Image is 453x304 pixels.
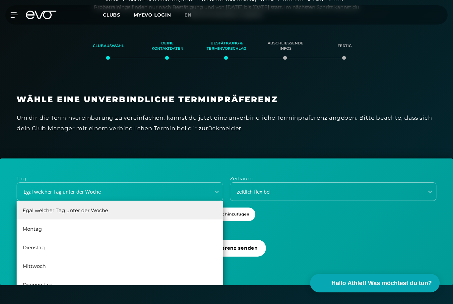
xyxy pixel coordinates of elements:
[17,275,223,294] div: Donnerstag
[17,238,223,257] div: Dienstag
[231,188,419,196] div: zeitlich flexibel
[103,12,120,18] span: Clubs
[192,245,258,252] span: Terminpräferenz senden
[103,12,134,18] a: Clubs
[323,37,366,55] div: Fertig
[134,12,171,18] a: MYEVO LOGIN
[195,208,258,233] a: +Präferenz hinzufügen
[17,94,436,104] h3: Wähle eine unverbindliche Terminpräferenz
[17,201,223,219] div: Egal welcher Tag unter der Woche
[205,37,248,55] div: Bestätigung & Terminvorschlag
[17,257,223,275] div: Mittwoch
[310,274,440,292] button: Hallo Athlet! Was möchtest du tun?
[184,11,200,19] a: en
[146,37,189,55] div: Deine Kontaktdaten
[264,37,307,55] div: Abschließende Infos
[18,188,206,196] div: Egal welcher Tag unter der Woche
[87,37,130,55] div: Clubauswahl
[184,240,268,269] a: Terminpräferenz senden
[17,175,223,183] p: Tag
[201,212,250,217] span: + Präferenz hinzufügen
[17,219,223,238] div: Montag
[331,279,432,288] span: Hallo Athlet! Was möchtest du tun?
[17,112,436,134] div: Um dir die Terminvereinbarung zu vereinfachen, kannst du jetzt eine unverbindliche Terminpräferen...
[184,12,192,18] span: en
[230,175,436,183] p: Zeitraum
